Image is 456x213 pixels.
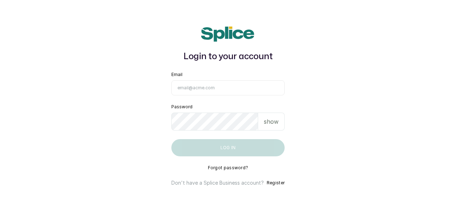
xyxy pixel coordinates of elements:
[171,72,182,77] label: Email
[171,104,193,110] label: Password
[208,165,248,171] button: Forgot password?
[171,50,285,63] h1: Login to your account
[171,139,285,156] button: Log in
[171,179,264,186] p: Don't have a Splice Business account?
[264,117,279,126] p: show
[267,179,285,186] button: Register
[171,80,285,95] input: email@acme.com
